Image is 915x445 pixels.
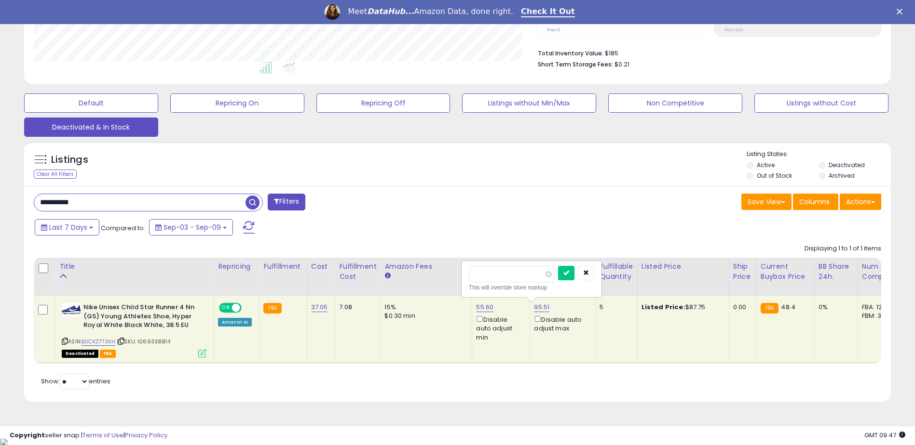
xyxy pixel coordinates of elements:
span: Columns [799,197,830,207]
label: Active [757,161,775,169]
div: BB Share 24h. [819,262,854,282]
strong: Copyright [10,431,45,440]
div: This will override store markup [469,283,594,292]
div: seller snap | | [10,431,167,440]
div: Disable auto adjust min [476,314,522,342]
i: DataHub... [367,7,414,16]
small: Prev: 0 [547,27,560,33]
label: Out of Stock [757,171,792,180]
button: Deactivated & In Stock [24,118,158,137]
div: Disable auto adjust max [534,314,588,333]
div: Cost [311,262,331,272]
div: Meet Amazon Data, done right. [348,7,513,16]
label: Archived [829,171,855,180]
label: Deactivated [829,161,865,169]
div: Close [897,9,906,14]
div: Current Buybox Price [761,262,810,282]
span: 2025-09-17 09:47 GMT [864,431,905,440]
div: Fulfillment Cost [339,262,376,282]
div: FBM: 3 [862,312,894,320]
div: 0% [819,303,850,312]
span: Last 7 Days [49,222,87,232]
div: Amazon AI [218,318,252,327]
div: 0.00 [733,303,749,312]
div: Amazon Fees [384,262,468,272]
button: Repricing On [170,93,304,113]
div: Clear All Filters [34,170,77,179]
button: Sep-03 - Sep-09 [149,219,233,236]
img: Profile image for Georgie [325,4,340,20]
a: 37.05 [311,302,328,312]
b: Total Inventory Value: [538,49,603,57]
div: Fulfillment [263,262,302,272]
a: Check It Out [521,7,575,17]
div: $87.75 [642,303,722,312]
button: Filters [268,194,305,210]
b: Listed Price: [642,302,685,312]
div: 5 [600,303,629,312]
button: Listings without Min/Max [462,93,596,113]
span: | SKU: 1069338814 [117,338,170,345]
small: FBA [263,303,281,314]
button: Actions [840,194,881,210]
small: FBA [761,303,778,314]
button: Default [24,93,158,113]
a: 95.51 [534,302,549,312]
small: Prev: N/A [724,27,743,33]
span: $0.21 [615,60,629,69]
div: 15% [384,303,464,312]
span: Show: entries [41,377,110,386]
span: All listings that are unavailable for purchase on Amazon for any reason other than out-of-stock [62,350,98,358]
div: 7.08 [339,303,373,312]
a: Terms of Use [82,431,123,440]
div: Ship Price [733,262,752,282]
div: Listed Price [642,262,725,272]
h5: Listings [51,153,88,167]
div: ASIN: [62,303,206,356]
div: Repricing [218,262,255,272]
img: 41+fbjbD4OL._SL40_.jpg [62,303,81,316]
div: Displaying 1 to 1 of 1 items [805,244,881,253]
span: 48.4 [781,302,795,312]
div: FBA: 12 [862,303,894,312]
b: Nike Unisex Child Star Runner 4 Nn (GS) Young Athletes Shoe, Hyper Royal White Black White, 38.5 EU [83,303,201,332]
button: Columns [793,194,838,210]
p: Listing States: [747,150,891,159]
a: 55.60 [476,302,493,312]
button: Listings without Cost [754,93,888,113]
button: Repricing Off [316,93,451,113]
button: Save View [741,194,792,210]
li: $185 [538,47,874,58]
span: Sep-03 - Sep-09 [164,222,221,232]
div: $0.30 min [384,312,464,320]
span: FBA [100,350,116,358]
b: Short Term Storage Fees: [538,60,613,68]
div: Fulfillable Quantity [600,262,633,282]
a: Privacy Policy [125,431,167,440]
button: Last 7 Days [35,219,99,236]
button: Non Competitive [608,93,742,113]
span: OFF [240,304,256,312]
span: ON [220,304,232,312]
span: Compared to: [101,223,145,233]
div: Title [59,262,210,272]
a: B0CKZ773XH [82,338,115,346]
small: Amazon Fees. [384,272,390,280]
div: Num of Comp. [862,262,897,282]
